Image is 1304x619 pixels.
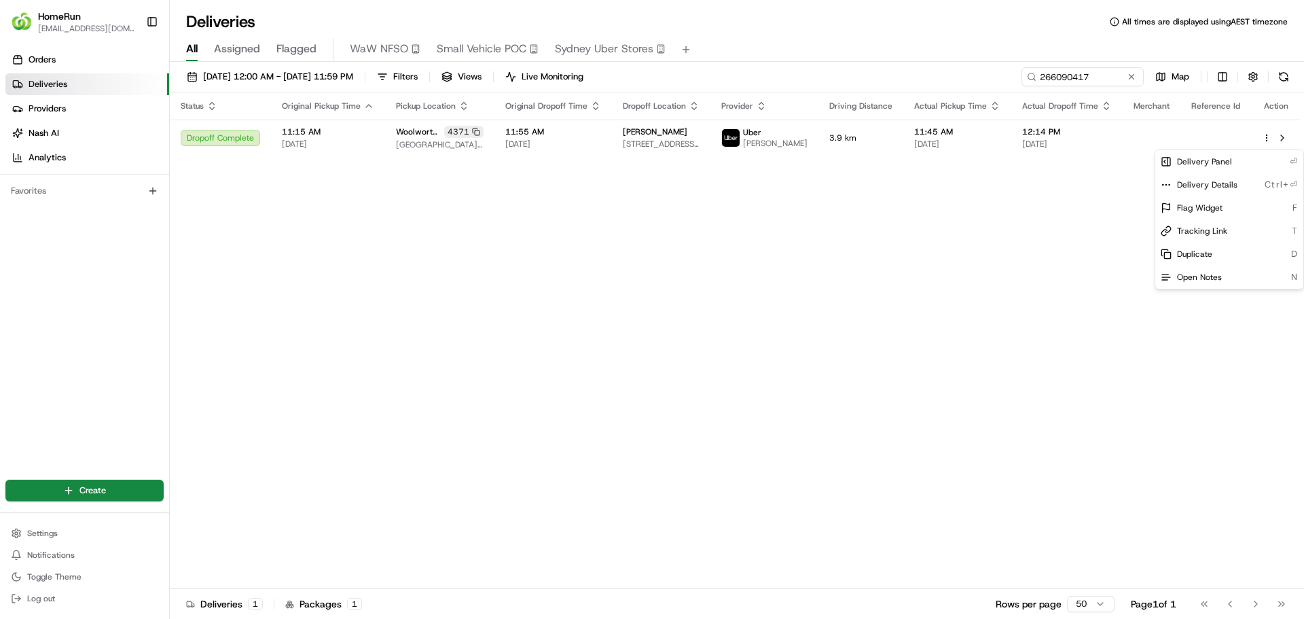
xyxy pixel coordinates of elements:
[1291,248,1298,260] span: D
[1292,202,1298,214] span: F
[1177,179,1237,190] span: Delivery Details
[1291,271,1298,283] span: N
[1292,225,1298,237] span: T
[1177,249,1212,260] span: Duplicate
[1177,226,1227,236] span: Tracking Link
[1290,156,1298,168] span: ⏎
[1177,202,1222,213] span: Flag Widget
[1177,156,1232,167] span: Delivery Panel
[1177,272,1222,283] span: Open Notes
[1265,179,1298,191] span: Ctrl+⏎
